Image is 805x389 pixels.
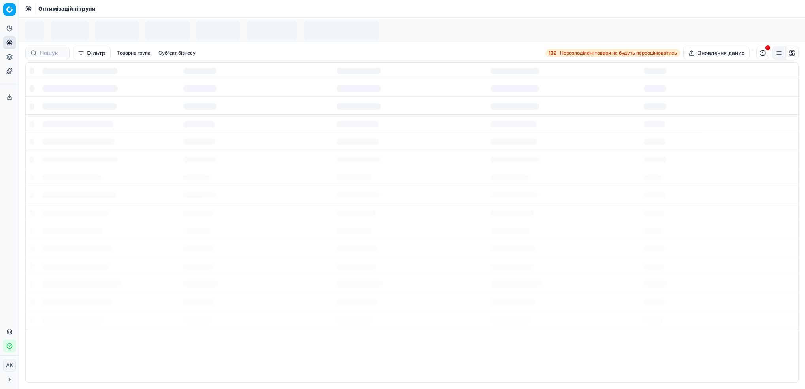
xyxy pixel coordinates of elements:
[3,359,16,372] button: AK
[560,50,677,56] span: Нерозподілені товари не будуть переоцінюватись
[4,359,15,371] span: AK
[38,5,96,13] nav: breadcrumb
[38,5,96,13] span: Оптимізаційні групи
[40,49,64,57] input: Пошук
[545,49,680,57] a: 132Нерозподілені товари не будуть переоцінюватись
[114,48,154,58] button: Товарна група
[155,48,199,58] button: Суб'єкт бізнесу
[683,47,750,59] button: Оновлення даних
[73,47,111,59] button: Фільтр
[549,50,557,56] strong: 132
